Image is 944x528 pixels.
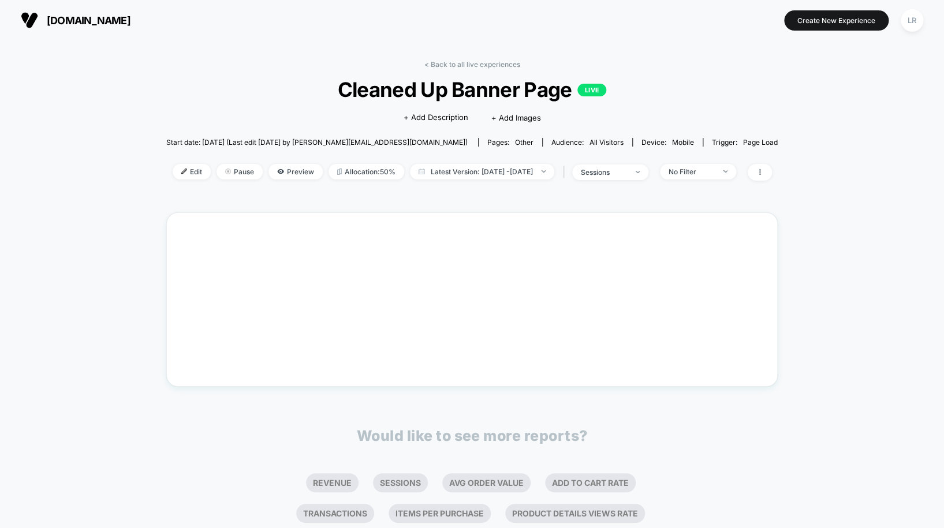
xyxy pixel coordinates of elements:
[577,84,606,96] p: LIVE
[419,168,425,174] img: calendar
[404,112,468,123] span: + Add Description
[47,14,130,27] span: [DOMAIN_NAME]
[410,164,554,179] span: Latest Version: [DATE] - [DATE]
[217,164,263,179] span: Pause
[268,164,323,179] span: Preview
[389,504,491,523] li: Items Per Purchase
[357,427,588,444] p: Would like to see more reports?
[21,12,38,29] img: Visually logo
[329,164,404,179] span: Allocation: 50%
[551,138,624,147] div: Audience:
[784,10,889,31] button: Create New Experience
[373,473,428,492] li: Sessions
[743,138,778,147] span: Page Load
[424,60,520,69] a: < Back to all live experiences
[545,473,636,492] li: Add To Cart Rate
[672,138,694,147] span: mobile
[197,77,747,102] span: Cleaned Up Banner Page
[166,138,468,147] span: Start date: [DATE] (Last edit [DATE] by [PERSON_NAME][EMAIL_ADDRESS][DOMAIN_NAME])
[487,138,533,147] div: Pages:
[17,11,134,29] button: [DOMAIN_NAME]
[225,168,231,174] img: end
[723,170,727,173] img: end
[669,167,715,176] div: No Filter
[589,138,624,147] span: All Visitors
[181,168,187,174] img: edit
[560,164,572,181] span: |
[296,504,374,523] li: Transactions
[337,168,342,175] img: rebalance
[712,138,778,147] div: Trigger:
[306,473,359,492] li: Revenue
[442,473,531,492] li: Avg Order Value
[636,171,640,173] img: end
[581,168,627,177] div: sessions
[491,113,541,122] span: + Add Images
[542,170,546,173] img: end
[632,138,703,147] span: Device:
[901,9,923,32] div: LR
[515,138,533,147] span: other
[173,164,211,179] span: Edit
[897,9,927,32] button: LR
[505,504,645,523] li: Product Details Views Rate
